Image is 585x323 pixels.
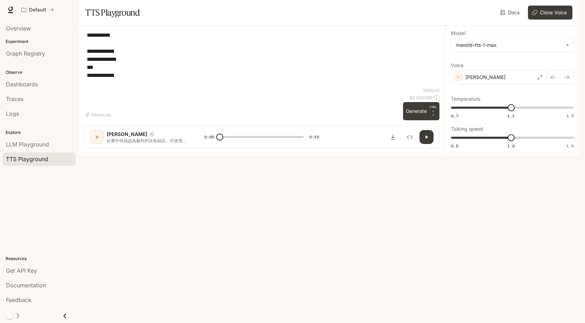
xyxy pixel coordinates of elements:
span: 0:16 [309,134,319,141]
button: Shortcuts [84,109,114,120]
p: Model [451,31,465,36]
p: [PERSON_NAME] [107,131,147,138]
p: Voice [451,63,464,68]
span: 0:00 [204,134,214,141]
span: 1.1 [507,113,515,119]
p: Talking speed [451,127,483,131]
p: [PERSON_NAME] [465,74,506,81]
span: 1.5 [566,143,574,149]
button: Clone Voice [528,6,572,20]
p: 59 / 1000 [423,87,439,93]
a: Docs [499,6,522,20]
button: GenerateCTRL +⏎ [403,102,439,120]
button: All workspaces [18,3,57,17]
p: 比賽中球員認為裁判判決有錯誤，可使用「鷹眼挑戰」，若挑戰失敗： 1. 不受影響 2. 減少一次挑戰次數 3. 直接失分 4. 判警告 [107,138,188,144]
p: ⏎ [430,105,437,117]
h1: TTS Playground [85,6,140,20]
span: 0.7 [451,113,458,119]
div: inworld-tts-1-max [451,38,573,52]
span: 1.0 [507,143,515,149]
div: inworld-tts-1-max [456,42,562,49]
p: Temperature [451,96,480,101]
p: Default [29,7,46,13]
div: D [91,131,103,143]
button: Inspect [403,130,417,144]
button: Download audio [386,130,400,144]
span: 0.5 [451,143,458,149]
p: CTRL + [430,105,437,113]
button: Copy Voice ID [147,132,157,136]
span: 1.5 [566,113,574,119]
